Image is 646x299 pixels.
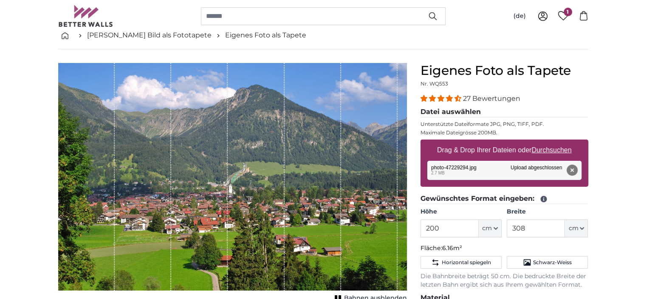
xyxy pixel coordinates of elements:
[420,256,502,269] button: Horizontal spiegeln
[442,244,462,252] span: 6.16m²
[420,121,588,128] p: Unterstützte Dateiformate JPG, PNG, TIFF, PDF.
[58,5,113,27] img: Betterwalls
[568,224,578,233] span: cm
[533,259,572,266] span: Schwarz-Weiss
[420,272,588,289] p: Die Bahnbreite beträgt 50 cm. Die bedruckte Breite der letzten Bahn ergibt sich aus Ihrem gewählt...
[565,219,588,237] button: cm
[420,107,588,117] legend: Datei auswählen
[58,22,588,49] nav: breadcrumbs
[482,224,492,233] span: cm
[441,259,491,266] span: Horizontal spiegeln
[507,208,588,216] label: Breite
[420,208,502,216] label: Höhe
[434,142,575,159] label: Drag & Drop Ihrer Dateien oder
[225,30,306,40] a: Eigenes Foto als Tapete
[420,94,463,103] span: 4.41 stars
[420,194,588,204] legend: Gewünschtes Format eingeben:
[479,219,502,237] button: cm
[420,63,588,78] h1: Eigenes Foto als Tapete
[420,129,588,136] p: Maximale Dateigrösse 200MB.
[463,94,520,103] span: 27 Bewertungen
[507,256,588,269] button: Schwarz-Weiss
[531,146,571,154] u: Durchsuchen
[420,244,588,253] p: Fläche:
[420,80,448,87] span: Nr. WQ553
[87,30,212,40] a: [PERSON_NAME] Bild als Fototapete
[564,8,572,16] span: 1
[507,9,533,24] button: (de)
